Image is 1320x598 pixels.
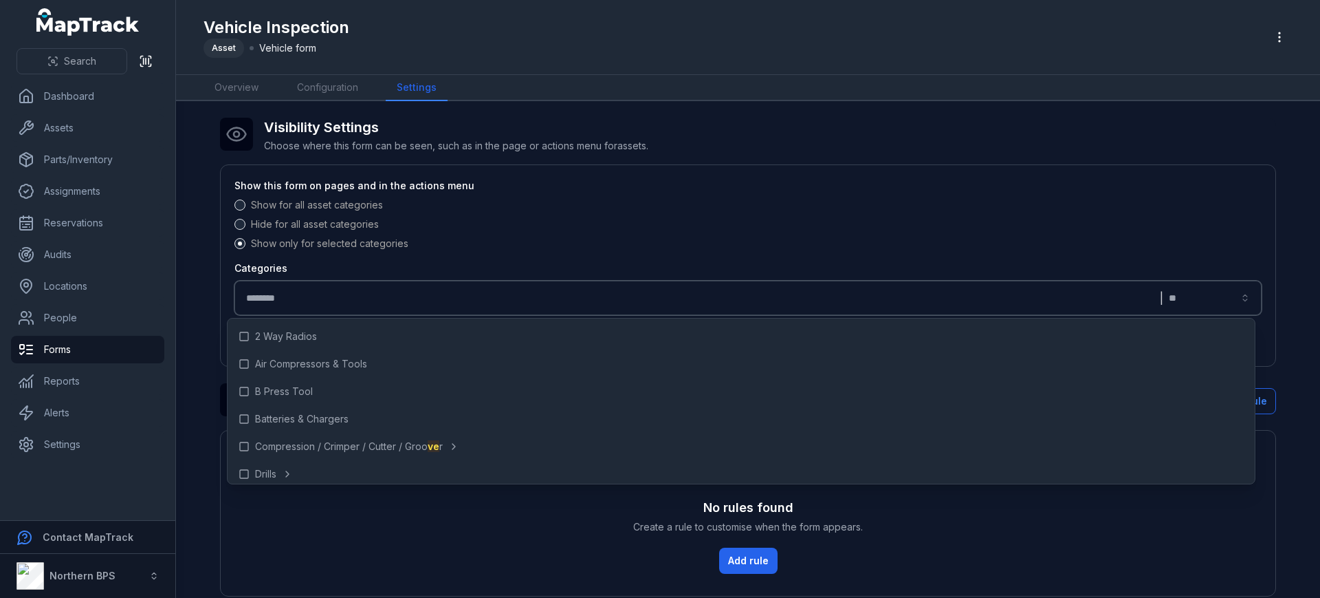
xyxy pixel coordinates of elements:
span: Air Compressors & Tools [255,357,367,371]
span: Drills [255,467,276,481]
span: Vehicle form [259,41,316,55]
a: Settings [11,431,164,458]
span: Choose where this form can be seen, such as in the page or actions menu for assets . [264,140,648,151]
span: Search [64,54,96,68]
a: Alerts [11,399,164,427]
a: People [11,304,164,332]
a: Configuration [286,75,369,101]
a: Dashboard [11,83,164,110]
a: Reports [11,367,164,395]
a: Audits [11,241,164,268]
a: Reservations [11,209,164,237]
strong: Contact MapTrack [43,531,133,543]
button: Search [16,48,127,74]
label: Hide for all asset categories [251,217,379,231]
strong: Northern BPS [49,570,115,581]
label: Show for all asset categories [251,198,383,212]
span: B Press Tool [255,385,313,398]
span: Create a rule to customise when the form appears. [633,520,863,534]
h2: Visibility Settings [264,118,648,137]
a: Forms [11,336,164,363]
button: Add rule [719,548,778,574]
div: Asset [203,39,244,58]
a: Settings [386,75,448,101]
label: Categories [234,261,287,275]
a: Assets [11,114,164,142]
h3: No rules found [703,498,793,517]
a: Locations [11,273,164,300]
span: Compression / Crimper / Cutter / Groo r [255,440,443,453]
label: Show only for selected categories [251,237,408,250]
button: | [234,281,1262,315]
label: Show this form on pages and in the actions menu [234,179,474,193]
h1: Vehicle Inspection [203,17,349,39]
a: Parts/Inventory [11,146,164,173]
a: Assignments [11,178,164,205]
span: ve [428,440,439,452]
a: MapTrack [36,8,140,36]
span: Batteries & Chargers [255,412,349,426]
span: 2 Way Radios [255,330,317,343]
a: Overview [203,75,269,101]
